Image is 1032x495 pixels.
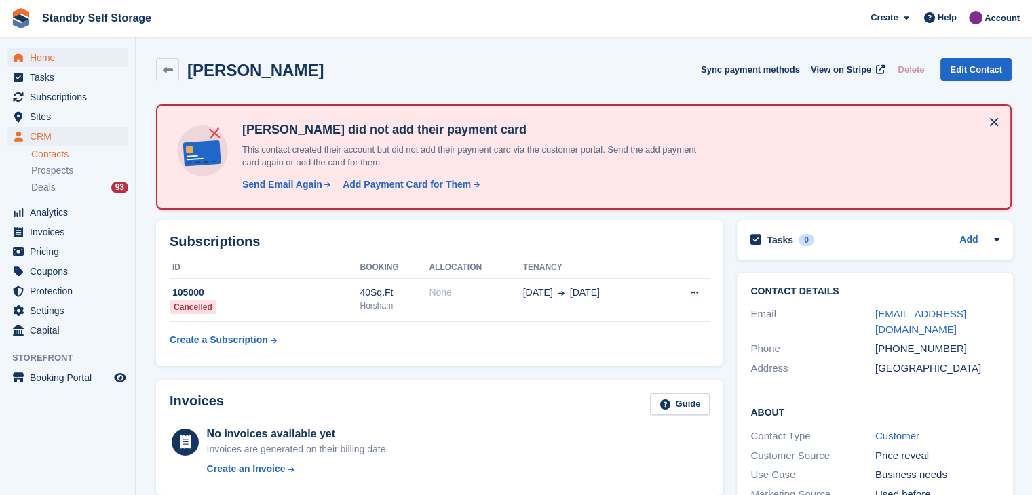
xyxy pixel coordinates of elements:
span: Coupons [30,262,111,281]
span: Subscriptions [30,87,111,106]
div: None [429,285,522,300]
div: [GEOGRAPHIC_DATA] [875,361,1000,376]
div: Create a Subscription [170,333,268,347]
div: Horsham [360,300,429,312]
a: menu [7,107,128,126]
span: Settings [30,301,111,320]
span: Account [985,12,1020,25]
a: menu [7,301,128,320]
div: Email [750,306,875,337]
span: Tasks [30,68,111,87]
div: Create an Invoice [207,462,286,476]
h4: [PERSON_NAME] did not add their payment card [237,122,712,138]
div: Contact Type [750,429,875,444]
div: Use Case [750,467,875,483]
a: View on Stripe [805,58,887,81]
img: stora-icon-8386f47178a22dfd0bd8f6a31ec36ba5ce8667c1dd55bd0f319d3a0aa187defe.svg [11,8,31,28]
h2: [PERSON_NAME] [187,61,324,79]
h2: Subscriptions [170,234,710,250]
div: Customer Source [750,448,875,464]
span: Create [871,11,898,24]
span: Deals [31,181,56,194]
h2: About [750,405,999,418]
a: menu [7,127,128,146]
a: Customer [875,430,919,441]
span: Protection [30,281,111,300]
div: Phone [750,341,875,357]
div: 40Sq.Ft [360,285,429,300]
a: Add [959,233,978,248]
h2: Tasks [767,234,793,246]
span: Invoices [30,222,111,241]
button: Sync payment methods [701,58,800,81]
a: [EMAIL_ADDRESS][DOMAIN_NAME] [875,308,966,335]
a: menu [7,368,128,387]
a: Deals 93 [31,180,128,195]
div: Business needs [875,467,1000,483]
a: menu [7,48,128,67]
a: Standby Self Storage [37,7,157,29]
a: Create a Subscription [170,328,277,353]
div: Cancelled [170,300,216,314]
img: no-card-linked-e7822e413c904bf8b177c4d89f31251c4716f9871600ec3ca5bfc59e148c83f4.svg [174,122,231,180]
div: No invoices available yet [207,426,389,442]
a: Prospects [31,163,128,178]
span: [DATE] [523,285,553,300]
span: View on Stripe [811,63,871,77]
div: 105000 [170,285,360,300]
span: Analytics [30,203,111,222]
button: Delete [892,58,930,81]
span: Booking Portal [30,368,111,387]
div: Invoices are generated on their billing date. [207,442,389,456]
div: [PHONE_NUMBER] [875,341,1000,357]
a: menu [7,203,128,222]
span: Capital [30,321,111,340]
a: Preview store [112,370,128,386]
div: Send Email Again [242,178,322,192]
a: Contacts [31,148,128,161]
a: menu [7,262,128,281]
div: Address [750,361,875,376]
span: Pricing [30,242,111,261]
p: This contact created their account but did not add their payment card via the customer portal. Se... [237,143,712,170]
h2: Contact Details [750,286,999,297]
a: Guide [650,393,710,416]
a: Edit Contact [940,58,1012,81]
h2: Invoices [170,393,224,416]
span: Help [938,11,957,24]
th: Allocation [429,257,522,279]
a: menu [7,87,128,106]
a: menu [7,242,128,261]
span: [DATE] [570,285,600,300]
th: Booking [360,257,429,279]
span: CRM [30,127,111,146]
div: Add Payment Card for Them [343,178,471,192]
a: menu [7,222,128,241]
a: Add Payment Card for Them [337,178,481,192]
img: Sue Ford [969,11,982,24]
a: menu [7,68,128,87]
span: Prospects [31,164,73,177]
span: Home [30,48,111,67]
a: menu [7,281,128,300]
div: 93 [111,182,128,193]
th: Tenancy [523,257,660,279]
span: Storefront [12,351,135,365]
div: 0 [799,234,814,246]
span: Sites [30,107,111,126]
th: ID [170,257,360,279]
div: Price reveal [875,448,1000,464]
a: menu [7,321,128,340]
a: Create an Invoice [207,462,389,476]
